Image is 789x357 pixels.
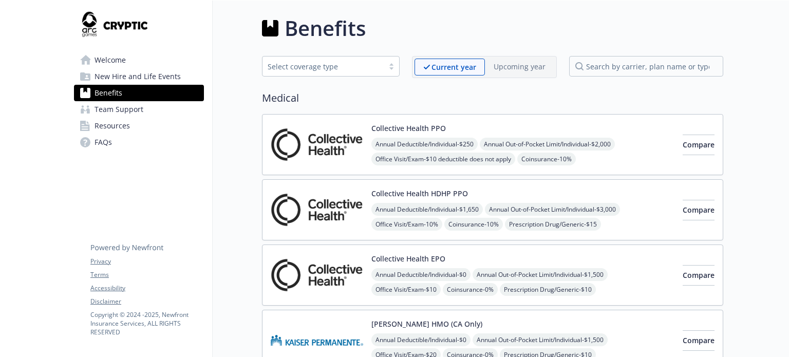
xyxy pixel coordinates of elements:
span: Office Visit/Exam - 10% [371,218,442,231]
span: New Hire and Life Events [95,68,181,85]
p: Copyright © 2024 - 2025 , Newfront Insurance Services, ALL RIGHTS RESERVED [90,310,203,336]
a: FAQs [74,134,204,151]
span: Coinsurance - 0% [443,283,498,296]
span: Annual Deductible/Individual - $250 [371,138,478,151]
img: Collective Health, Inc. carrier logo [271,123,363,166]
span: Prescription Drug/Generic - $10 [500,283,596,296]
span: Annual Deductible/Individual - $0 [371,333,471,346]
a: Benefits [74,85,204,101]
span: Coinsurance - 10% [444,218,503,231]
span: Welcome [95,52,126,68]
span: Annual Deductible/Individual - $0 [371,268,471,281]
button: Collective Health EPO [371,253,445,264]
span: Annual Out-of-Pocket Limit/Individual - $3,000 [485,203,620,216]
a: Welcome [74,52,204,68]
button: Compare [683,135,715,155]
p: Upcoming year [494,61,546,72]
button: Compare [683,265,715,286]
img: Collective Health, Inc. carrier logo [271,188,363,232]
input: search by carrier, plan name or type [569,56,723,77]
h1: Benefits [285,13,366,44]
span: Annual Out-of-Pocket Limit/Individual - $1,500 [473,333,608,346]
a: Privacy [90,257,203,266]
a: Team Support [74,101,204,118]
p: Current year [431,62,476,72]
a: Resources [74,118,204,134]
span: Prescription Drug/Generic - $15 [505,218,601,231]
button: Compare [683,330,715,351]
span: Office Visit/Exam - $10 [371,283,441,296]
button: Compare [683,200,715,220]
a: New Hire and Life Events [74,68,204,85]
a: Accessibility [90,284,203,293]
h2: Medical [262,90,723,106]
span: Upcoming year [485,59,554,76]
span: Compare [683,140,715,149]
img: Collective Health, Inc. carrier logo [271,253,363,297]
span: Annual Deductible/Individual - $1,650 [371,203,483,216]
a: Terms [90,270,203,279]
span: Resources [95,118,130,134]
span: Compare [683,335,715,345]
span: Compare [683,205,715,215]
button: Collective Health HDHP PPO [371,188,468,199]
a: Disclaimer [90,297,203,306]
button: Collective Health PPO [371,123,446,134]
span: Coinsurance - 10% [517,153,576,165]
span: Annual Out-of-Pocket Limit/Individual - $1,500 [473,268,608,281]
button: [PERSON_NAME] HMO (CA Only) [371,318,482,329]
span: FAQs [95,134,112,151]
span: Compare [683,270,715,280]
span: Team Support [95,101,143,118]
span: Benefits [95,85,122,101]
span: Annual Out-of-Pocket Limit/Individual - $2,000 [480,138,615,151]
span: Office Visit/Exam - $10 deductible does not apply [371,153,515,165]
div: Select coverage type [268,61,379,72]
